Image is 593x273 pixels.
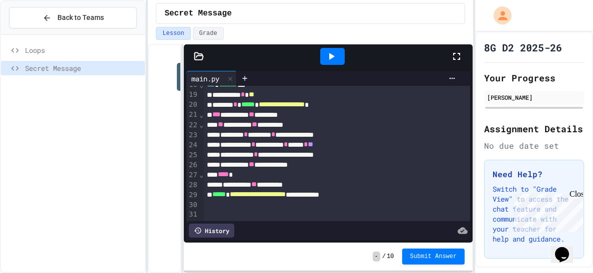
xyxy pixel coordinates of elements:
[186,140,199,150] div: 24
[186,160,199,170] div: 26
[189,224,234,238] div: History
[186,210,199,220] div: 31
[199,121,204,129] span: Fold line
[186,73,224,84] div: main.py
[156,27,190,40] button: Lesson
[199,111,204,119] span: Fold line
[186,150,199,160] div: 25
[186,120,199,130] div: 22
[387,253,394,261] span: 10
[193,27,224,40] button: Grade
[186,71,237,86] div: main.py
[186,170,199,180] div: 27
[186,190,199,200] div: 29
[199,81,204,89] span: Fold line
[493,168,576,180] h3: Need Help?
[373,252,380,262] span: -
[484,122,584,136] h2: Assignment Details
[484,71,584,85] h2: Your Progress
[25,63,141,73] span: Secret Message
[186,130,199,140] div: 23
[186,100,199,110] div: 20
[484,140,584,152] div: No due date set
[199,171,204,179] span: Fold line
[186,110,199,120] div: 21
[483,4,514,27] div: My Account
[164,7,231,19] span: Secret Message
[186,200,199,210] div: 30
[4,4,69,63] div: Chat with us now!Close
[186,90,199,100] div: 19
[484,40,562,54] h1: 8G D2 2025-26
[9,7,137,28] button: Back to Teams
[402,249,465,265] button: Submit Answer
[487,93,581,102] div: [PERSON_NAME]
[493,184,576,244] p: Switch to "Grade View" to access the chat feature and communicate with your teacher for help and ...
[410,253,457,261] span: Submit Answer
[57,12,104,23] span: Back to Teams
[382,253,386,261] span: /
[551,233,583,263] iframe: chat widget
[510,190,583,232] iframe: chat widget
[186,180,199,190] div: 28
[25,45,141,55] span: Loops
